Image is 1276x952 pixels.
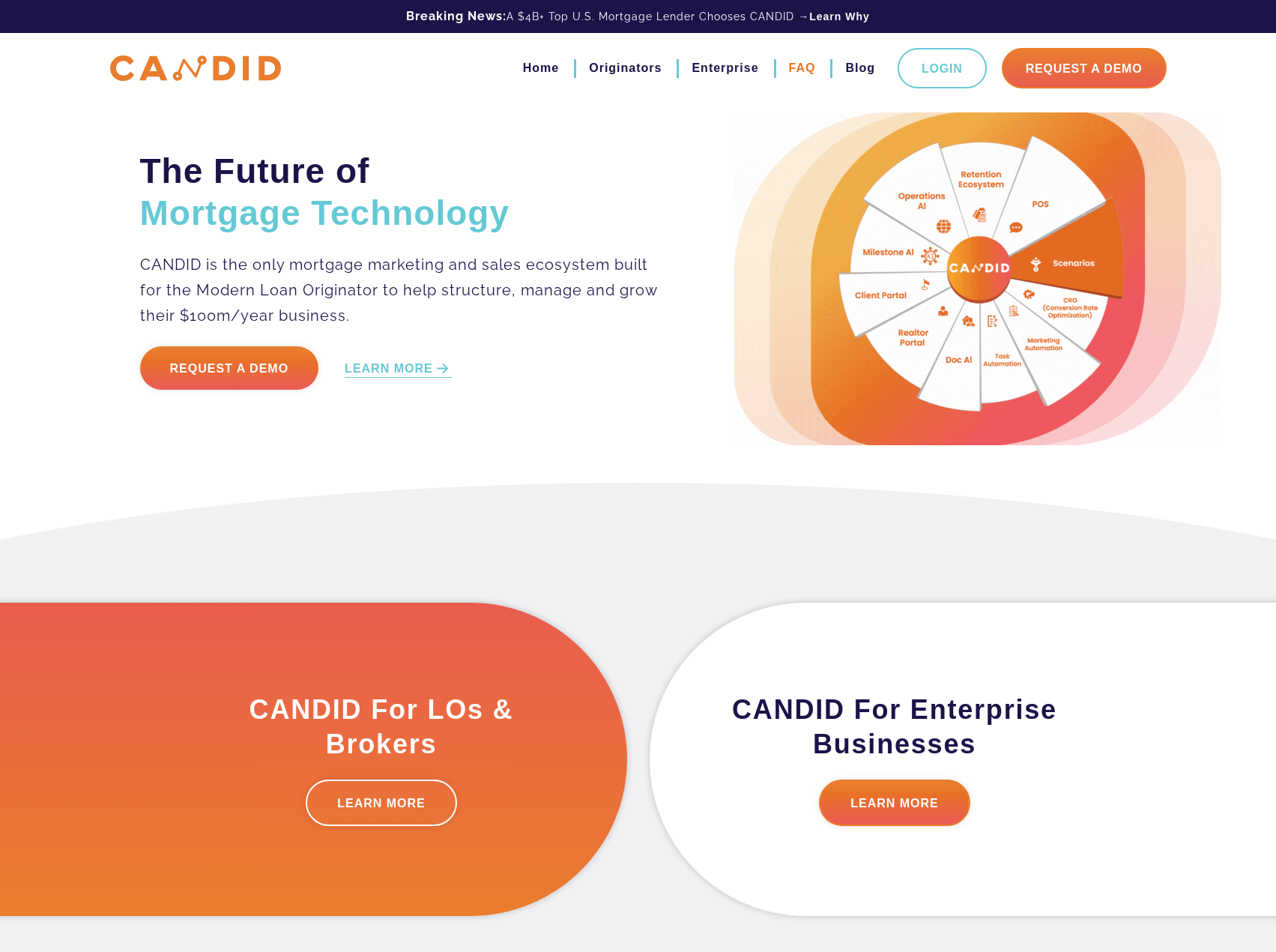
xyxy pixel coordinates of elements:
[406,9,507,23] b: Breaking News:
[140,252,659,328] p: CANDID is the only mortgage marketing and sales ecosystem built for the Modern Loan Originator to...
[725,693,1065,762] h3: CANDID For Enterprise Businesses
[819,780,970,826] a: LEARN MORE
[789,55,816,81] a: FAQ
[306,780,457,826] a: LEARN MORE
[809,9,870,24] a: Learn Why
[523,55,559,81] a: Home
[898,48,987,88] a: Login
[211,693,552,762] h3: CANDID For LOs & Brokers
[140,150,659,234] h2: The Future of
[1002,48,1167,88] a: Request A Demo
[140,346,319,390] a: Request a Demo
[110,55,281,82] img: CANDID APP
[589,55,662,81] a: Originators
[845,55,875,81] a: Blog
[734,112,1221,445] img: Candid Hero Image
[692,55,758,81] a: Enterprise
[345,361,452,378] a: LEARN MORE
[140,193,510,232] span: Mortgage Technology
